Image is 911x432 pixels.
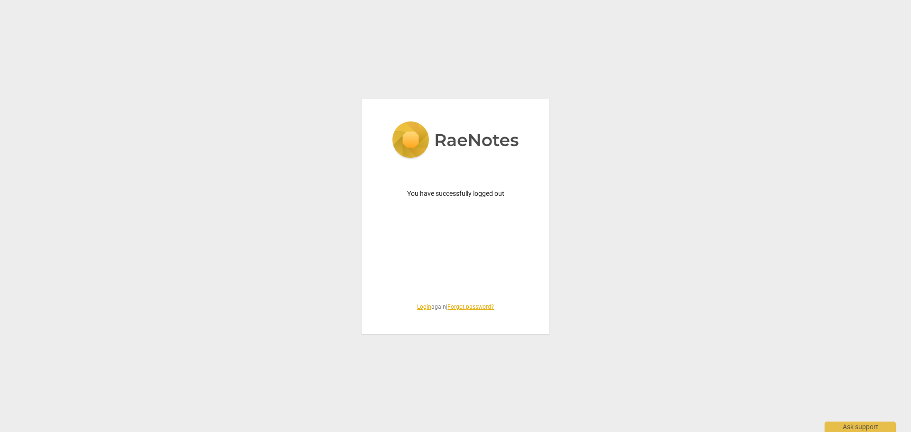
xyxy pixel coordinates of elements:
[447,303,494,310] a: Forgot password?
[392,121,519,160] img: 5ac2273c67554f335776073100b6d88f.svg
[417,303,431,310] a: Login
[384,303,527,311] span: again |
[384,189,527,199] p: You have successfully logged out
[825,422,896,432] div: Ask support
